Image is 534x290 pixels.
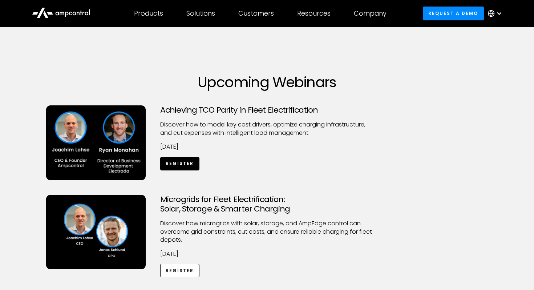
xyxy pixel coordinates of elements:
div: Company [354,9,387,17]
div: Solutions [186,9,215,17]
div: Customers [238,9,274,17]
div: Resources [297,9,331,17]
div: Products [134,9,163,17]
p: Discover how to model key cost drivers, optimize charging infrastructure, and cut expenses with i... [160,121,374,137]
p: Discover how microgrids with solar, storage, and AmpEdge control can overcome grid constraints, c... [160,219,374,244]
h3: Achieving TCO Parity in Fleet Electrification [160,105,374,115]
h3: Microgrids for Fleet Electrification: Solar, Storage & Smarter Charging [160,195,374,214]
a: Register [160,157,199,170]
p: [DATE] [160,250,374,258]
p: [DATE] [160,143,374,151]
a: Request a demo [423,7,484,20]
h1: Upcoming Webinars [46,73,488,91]
a: Register [160,264,199,277]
